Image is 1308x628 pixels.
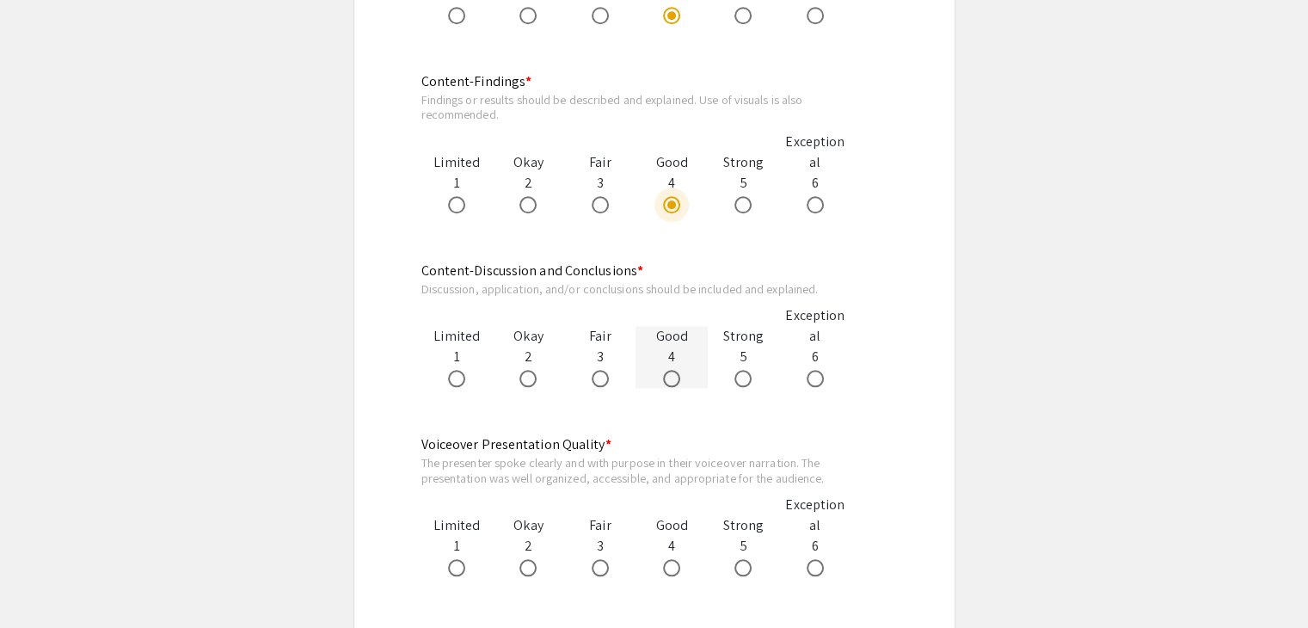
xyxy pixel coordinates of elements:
[779,132,851,214] div: 6
[421,326,493,388] div: 1
[708,152,779,173] div: Strong
[636,326,707,388] div: 4
[493,152,564,173] div: Okay
[421,262,644,280] mat-label: Content-Discussion and Conclusions
[564,326,636,388] div: 3
[779,305,851,347] div: Exceptional
[421,326,493,347] div: Limited
[421,455,851,485] div: The presenter spoke clearly and with purpose in their voiceover narration. The presentation was w...
[779,495,851,577] div: 6
[636,152,707,214] div: 4
[708,515,779,536] div: Strong
[421,92,851,122] div: Findings or results should be described and explained. Use of visuals is also recommended.
[708,326,779,388] div: 5
[779,132,851,173] div: Exceptional
[421,72,532,90] mat-label: Content-Findings
[636,326,707,347] div: Good
[421,281,851,297] div: Discussion, application, and/or conclusions should be included and explained.
[779,495,851,536] div: Exceptional
[493,326,564,347] div: Okay
[564,152,636,214] div: 3
[708,326,779,347] div: Strong
[636,515,707,536] div: Good
[421,435,611,453] mat-label: Voiceover Presentation Quality
[564,515,636,577] div: 3
[421,152,493,173] div: Limited
[493,515,564,577] div: 2
[564,152,636,173] div: Fair
[493,152,564,214] div: 2
[636,515,707,577] div: 4
[564,515,636,536] div: Fair
[421,152,493,214] div: 1
[636,152,707,173] div: Good
[421,515,493,536] div: Limited
[13,551,73,615] iframe: Chat
[421,515,493,577] div: 1
[708,515,779,577] div: 5
[493,515,564,536] div: Okay
[708,152,779,214] div: 5
[493,326,564,388] div: 2
[564,326,636,347] div: Fair
[779,305,851,388] div: 6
